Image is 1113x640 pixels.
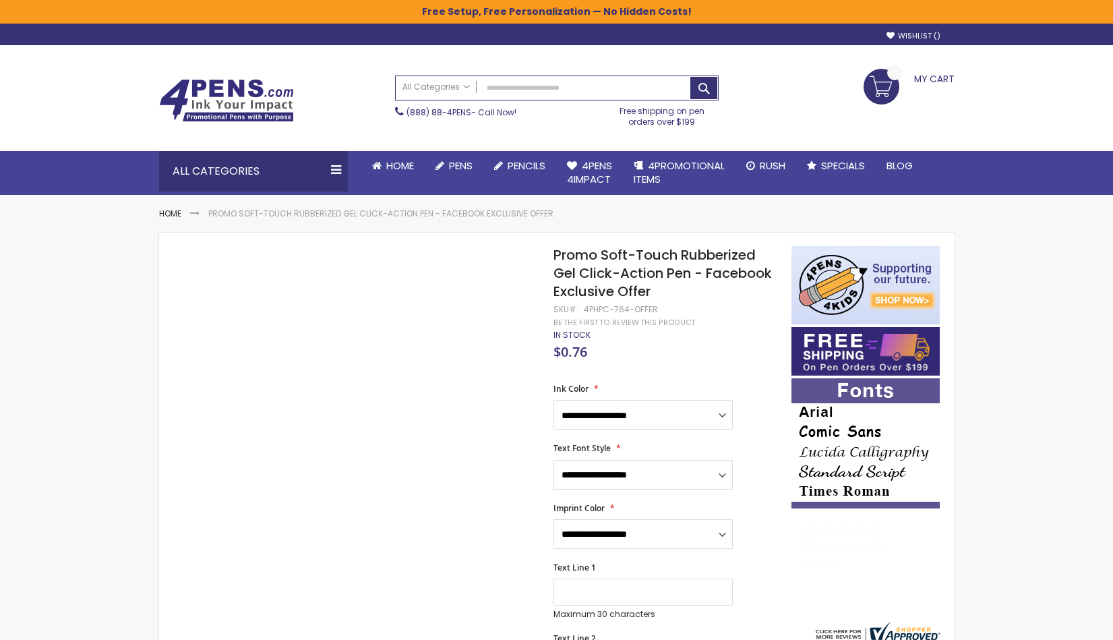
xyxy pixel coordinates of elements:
[208,208,553,219] li: Promo Soft-Touch Rubberized Gel Click-Action Pen - Facebook Exclusive Offer
[886,158,913,173] span: Blog
[553,502,605,514] span: Imprint Color
[159,151,348,192] div: All Categories
[553,245,772,301] span: Promo Soft-Touch Rubberized Gel Click-Action Pen - Facebook Exclusive Offer
[396,76,477,98] a: All Categories
[605,100,719,127] div: Free shipping on pen orders over $199
[623,151,735,195] a: 4PROMOTIONALITEMS
[553,329,591,341] span: In stock
[425,151,483,181] a: Pens
[553,318,695,328] a: Be the first to review this product
[567,158,612,186] span: 4Pens 4impact
[159,208,181,219] a: Home
[553,383,589,395] span: Ink Color
[508,158,545,173] span: Pencils
[791,327,940,376] img: Free shipping on orders over $199
[791,246,940,324] img: 4pens 4 kids
[449,158,473,173] span: Pens
[634,158,725,186] span: 4PROMOTIONAL ITEMS
[556,151,623,195] a: 4Pens4impact
[821,158,865,173] span: Specials
[796,151,876,181] a: Specials
[801,561,932,571] div: Fantastic
[407,107,471,118] a: (888) 88-4PENS
[735,151,796,181] a: Rush
[483,151,556,181] a: Pencils
[553,442,611,454] span: Text Font Style
[791,378,940,508] img: font-personalization-examples
[159,79,294,122] img: 4Pens Custom Pens and Promotional Products
[760,158,785,173] span: Rush
[402,82,470,92] span: All Categories
[407,107,516,118] span: - Call Now!
[553,303,578,315] strong: SKU
[361,151,425,181] a: Home
[386,158,414,173] span: Home
[553,343,587,361] span: $0.76
[801,540,890,553] span: [PERSON_NAME]
[553,562,596,573] span: Text Line 1
[553,330,591,341] div: Availability
[584,304,658,315] div: 4PHPC-764-OFFER
[553,609,733,620] p: Maximum 30 characters
[876,151,924,181] a: Blog
[886,31,940,41] a: Wishlist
